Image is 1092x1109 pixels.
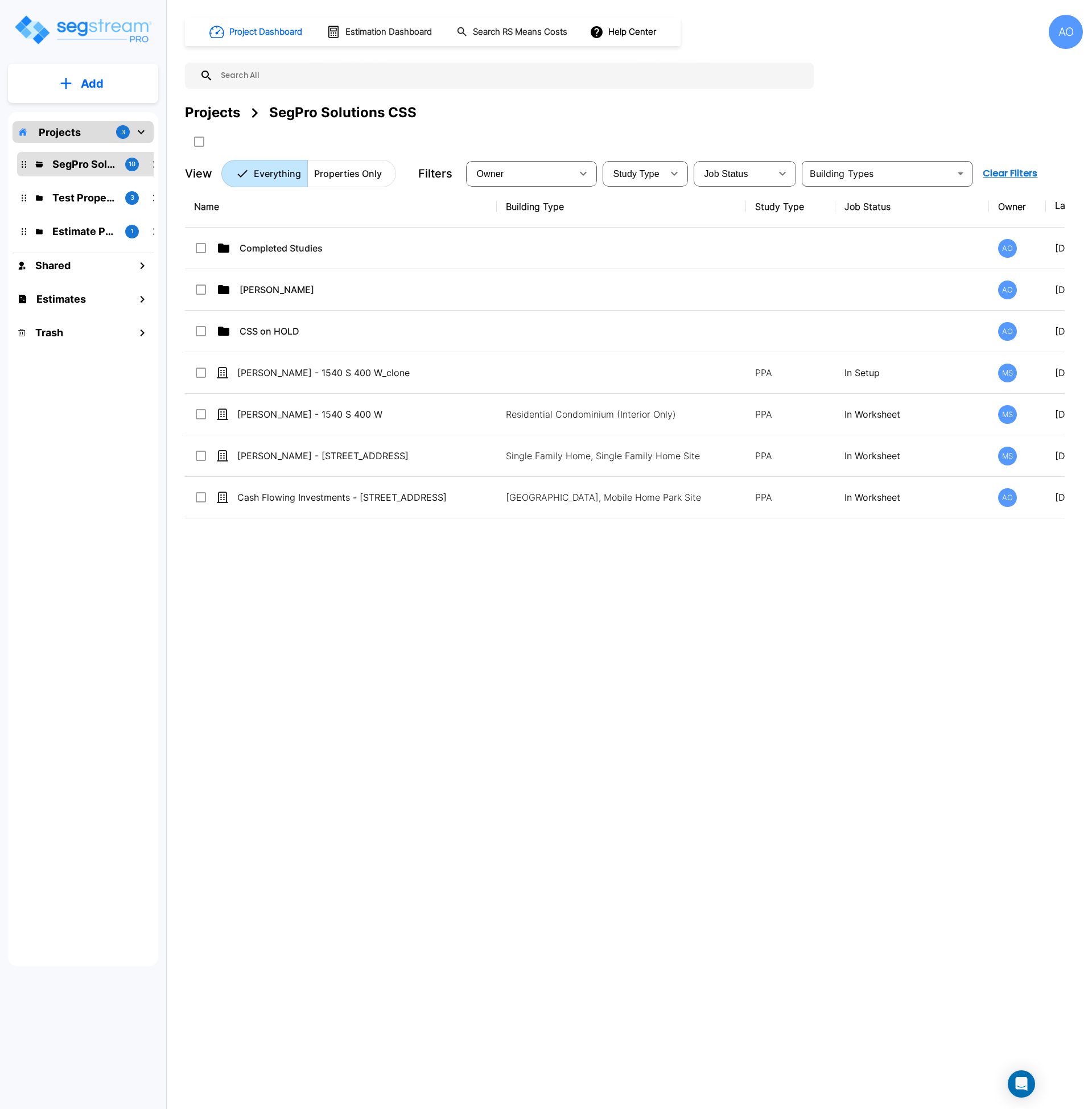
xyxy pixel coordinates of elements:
button: Help Center [587,21,661,43]
div: MS [998,405,1017,424]
p: View [185,165,212,182]
th: Study Type [746,186,835,228]
p: [PERSON_NAME] - [STREET_ADDRESS] [237,449,492,463]
p: Filters [418,165,452,182]
p: 3 [121,127,125,137]
p: Properties Only [314,167,382,180]
p: Projects [39,125,81,140]
div: AO [998,488,1017,507]
p: Test Property Folder [52,190,116,205]
img: Logo [13,14,153,46]
p: PPA [755,449,826,463]
div: SegPro Solutions CSS [269,102,417,123]
p: Cash Flowing Investments - [STREET_ADDRESS] [237,490,492,504]
p: In Worksheet [844,449,980,463]
div: Select [468,158,572,189]
span: Study Type [613,169,659,179]
p: Everything [254,167,301,180]
div: AO [998,322,1017,341]
button: Clear Filters [978,162,1042,185]
th: Owner [989,186,1046,228]
h1: Shared [35,258,71,273]
input: Search All [213,63,808,89]
p: PPA [755,490,826,504]
p: 1 [131,226,134,236]
p: [PERSON_NAME] [240,283,495,296]
h1: Search RS Means Costs [473,26,567,39]
span: Owner [476,169,504,179]
div: Open Intercom Messenger [1008,1070,1035,1098]
h1: Estimates [36,291,86,307]
p: In Worksheet [844,490,980,504]
button: Project Dashboard [205,19,308,44]
p: Add [81,75,104,92]
th: Name [185,186,497,228]
div: MS [998,447,1017,465]
h1: Estimation Dashboard [345,26,432,39]
div: Select [605,158,663,189]
div: AO [998,281,1017,299]
input: Building Types [805,166,950,182]
p: PPA [755,407,826,421]
p: [GEOGRAPHIC_DATA], Mobile Home Park Site [506,490,755,504]
button: Add [8,67,158,100]
th: Building Type [497,186,746,228]
p: Completed Studies [240,241,495,255]
button: Properties Only [307,160,396,187]
button: Open [953,166,969,182]
th: Job Status [835,186,989,228]
p: In Worksheet [844,407,980,421]
span: Job Status [704,169,748,179]
p: In Setup [844,366,980,380]
p: 10 [129,159,135,169]
div: AO [1049,15,1083,49]
h1: Project Dashboard [229,26,302,39]
p: PPA [755,366,826,380]
p: CSS on HOLD [240,324,495,338]
button: Everything [221,160,308,187]
p: 3 [130,193,134,203]
p: Residential Condominium (Interior Only) [506,407,755,421]
p: Single Family Home, Single Family Home Site [506,449,755,463]
button: Search RS Means Costs [452,21,574,43]
div: Select [696,158,771,189]
p: [PERSON_NAME] - 1540 S 400 W [237,407,492,421]
div: Platform [221,160,396,187]
div: AO [998,239,1017,258]
div: Projects [185,102,240,123]
button: SelectAll [188,130,211,153]
h1: Trash [35,325,63,340]
p: Estimate Property [52,224,116,239]
p: [PERSON_NAME] - 1540 S 400 W_clone [237,366,492,380]
p: SegPro Solutions CSS [52,156,116,172]
div: MS [998,364,1017,382]
button: Estimation Dashboard [322,20,438,44]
